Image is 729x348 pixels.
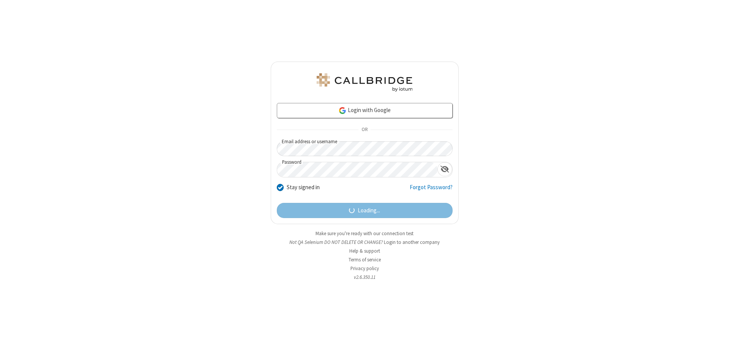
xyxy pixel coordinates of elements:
li: v2.6.350.11 [271,274,459,281]
a: Terms of service [349,256,381,263]
a: Make sure you're ready with our connection test [316,230,413,237]
span: OR [358,125,371,135]
a: Privacy policy [350,265,379,272]
button: Login to another company [384,239,440,246]
img: google-icon.png [338,106,347,115]
img: QA Selenium DO NOT DELETE OR CHANGE [315,73,414,92]
a: Login with Google [277,103,453,118]
span: Loading... [358,206,380,215]
div: Show password [437,162,452,176]
li: Not QA Selenium DO NOT DELETE OR CHANGE? [271,239,459,246]
input: Email address or username [277,141,453,156]
a: Forgot Password? [410,183,453,198]
button: Loading... [277,203,453,218]
a: Help & support [349,248,380,254]
input: Password [277,162,437,177]
label: Stay signed in [287,183,320,192]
